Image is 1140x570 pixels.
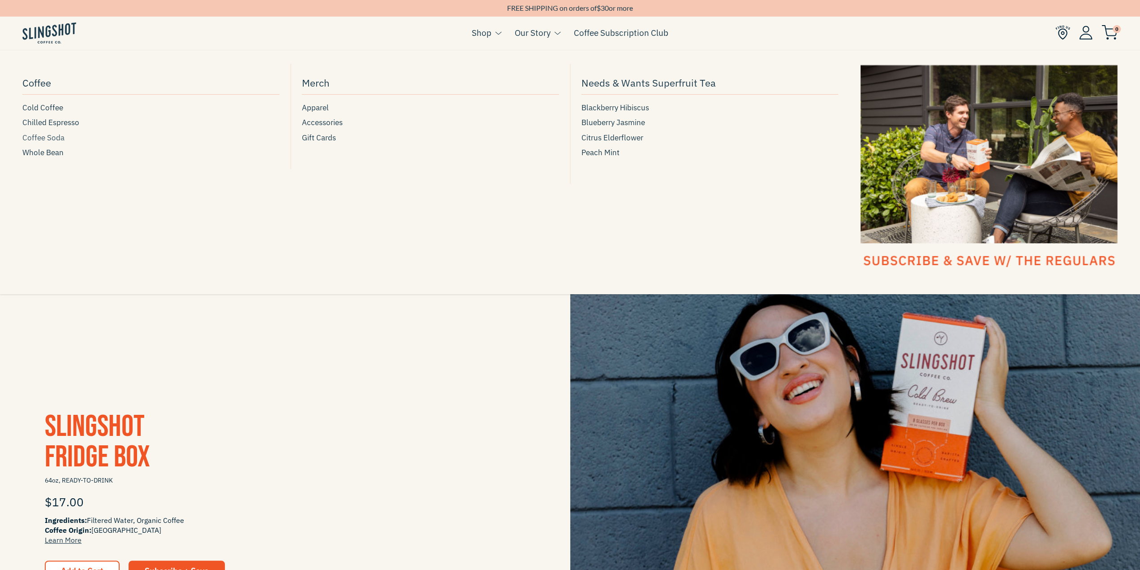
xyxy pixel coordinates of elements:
a: Our Story [515,26,551,39]
span: Needs & Wants Superfruit Tea [581,75,716,91]
a: Chilled Espresso [22,117,280,129]
span: 64oz, READY-TO-DRINK [45,473,525,488]
a: Blueberry Jasmine [581,117,839,129]
span: Chilled Espresso [22,117,79,129]
span: Peach Mint [581,147,619,159]
img: Account [1079,26,1093,39]
span: Coffee Soda [22,132,65,144]
span: 0 [1113,25,1121,33]
a: Citrus Elderflower [581,132,839,144]
span: Blueberry Jasmine [581,117,645,129]
a: Accessories [302,117,559,129]
span: Coffee [22,75,51,91]
a: Apparel [302,102,559,114]
span: Slingshot Fridge Box [45,409,150,475]
a: Coffee Subscription Club [574,26,668,39]
a: SlingshotFridge Box [45,409,150,475]
img: Find Us [1055,25,1070,40]
span: Coffee Origin: [45,526,91,535]
div: $17.00 [45,488,525,515]
a: Coffee [22,73,280,95]
a: Blackberry Hibiscus [581,102,839,114]
span: Whole Bean [22,147,64,159]
span: Cold Coffee [22,102,63,114]
span: Ingredients: [45,516,87,525]
a: Cold Coffee [22,102,280,114]
a: 0 [1101,27,1118,38]
a: Learn More [45,535,82,544]
span: Apparel [302,102,329,114]
span: 30 [601,4,609,12]
span: Gift Cards [302,132,336,144]
a: Merch [302,73,559,95]
span: Filtered Water, Organic Coffee [GEOGRAPHIC_DATA] [45,515,525,545]
span: Accessories [302,117,343,129]
a: Coffee Soda [22,132,280,144]
a: Needs & Wants Superfruit Tea [581,73,839,95]
a: Peach Mint [581,147,839,159]
span: $ [597,4,601,12]
span: Citrus Elderflower [581,132,643,144]
a: Whole Bean [22,147,280,159]
span: Merch [302,75,330,91]
a: Gift Cards [302,132,559,144]
span: Blackberry Hibiscus [581,102,649,114]
a: Shop [472,26,491,39]
img: cart [1101,25,1118,40]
